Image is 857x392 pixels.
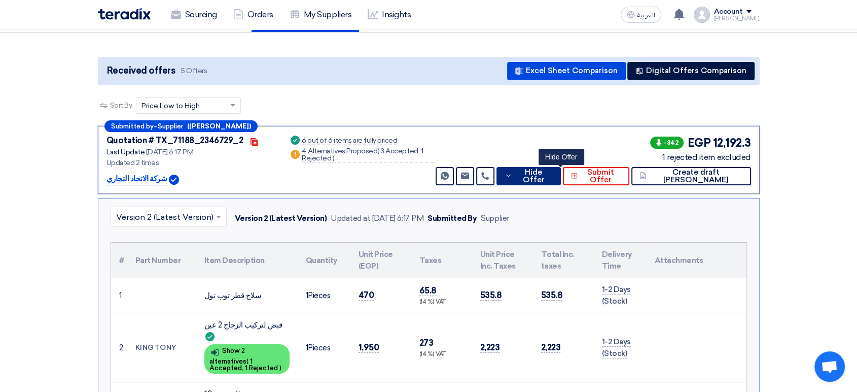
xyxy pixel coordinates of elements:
button: العربية [621,7,661,23]
button: Create draft [PERSON_NAME] [631,167,751,185]
span: EGP [688,135,711,151]
span: 12,192.3 [712,135,751,151]
p: شركة الاتحاد التجاري [106,173,167,185]
img: profile_test.png [694,7,710,23]
th: # [111,243,127,278]
td: 1 [111,278,127,313]
span: 1 [306,291,308,300]
span: Submit Offer [580,169,621,184]
span: 470 [359,290,374,301]
div: Updated 2 times [106,157,277,168]
span: Create draft [PERSON_NAME] [649,169,743,184]
th: Delivery Time [594,243,647,278]
div: [PERSON_NAME] [714,16,760,21]
span: ) [333,154,335,162]
th: Item Description [196,243,298,278]
span: 1 [306,343,308,352]
span: Received offers [107,64,175,78]
div: قبض لتركيب الزجاج 2 عين [204,319,290,342]
div: Hide Offer [539,149,584,165]
div: سلاح قطر توب تول [204,290,290,302]
td: 2 [111,313,127,382]
span: العربية [637,12,655,19]
div: 1 rejected item excluded [648,151,751,164]
span: 1-2 Days (Stock) [602,337,631,358]
span: 5 Offers [181,66,207,76]
button: Submit Offer [563,167,629,185]
button: Excel Sheet Comparison [507,62,626,80]
td: Pieces [298,278,350,313]
div: Quotation # TX_71188_2346729_2 [106,135,243,147]
td: Pieces [298,313,350,382]
th: Quantity [298,243,350,278]
a: Insights [360,4,419,26]
div: 4 Alternatives Proposed [302,148,433,163]
div: Supplier [481,213,509,224]
div: Submitted By [427,213,477,224]
div: (14 %) VAT [419,298,464,307]
span: 1,950 [359,342,379,353]
a: My Suppliers [281,4,360,26]
th: Part Number [127,243,196,278]
th: Attachments [647,243,746,278]
span: 1 Rejected [302,147,423,162]
span: 535.8 [541,290,563,301]
div: Account [714,8,743,16]
div: Show 2 alternatives [204,344,290,374]
div: – [104,120,258,132]
span: 2,223 [480,342,500,353]
span: 1 Accepted, [209,357,253,372]
th: Total Inc. taxes [533,243,594,278]
span: 273 [419,338,434,348]
span: Sort By [110,100,132,111]
span: [DATE] 6:17 PM [146,148,193,156]
span: Supplier [158,123,183,129]
th: Unit Price Inc. Taxes [472,243,533,278]
div: (14 %) VAT [419,350,464,359]
span: 65.8 [419,285,437,296]
th: Taxes [411,243,472,278]
div: Version 2 (Latest Version) [235,213,327,224]
div: 6 out of 6 items are fully priced [302,137,397,145]
span: 1 Rejected [245,364,278,372]
td: KINGTONY [127,313,196,382]
span: ( [246,357,248,365]
span: 1-2 Days (Stock) [602,285,631,306]
span: ) [279,364,281,372]
span: -342 [650,137,684,149]
span: Submitted by [111,123,154,129]
img: Teradix logo [98,8,151,20]
span: 535.8 [480,290,502,301]
div: Updated at [DATE] 6:17 PM [331,213,423,224]
span: Hide Offer [515,169,553,184]
th: Unit Price (EGP) [350,243,411,278]
a: Open chat [814,351,845,382]
b: ([PERSON_NAME]) [187,123,251,129]
button: Hide Offer [496,167,561,185]
img: Verified Account [169,175,179,185]
a: Orders [225,4,281,26]
span: Last Update [106,148,145,156]
span: 2,223 [541,342,561,353]
span: ( [377,147,379,155]
span: Price Low to High [141,101,200,111]
button: Digital Offers Comparison [627,62,755,80]
a: Sourcing [163,4,225,26]
span: 3 Accepted, [380,147,419,155]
